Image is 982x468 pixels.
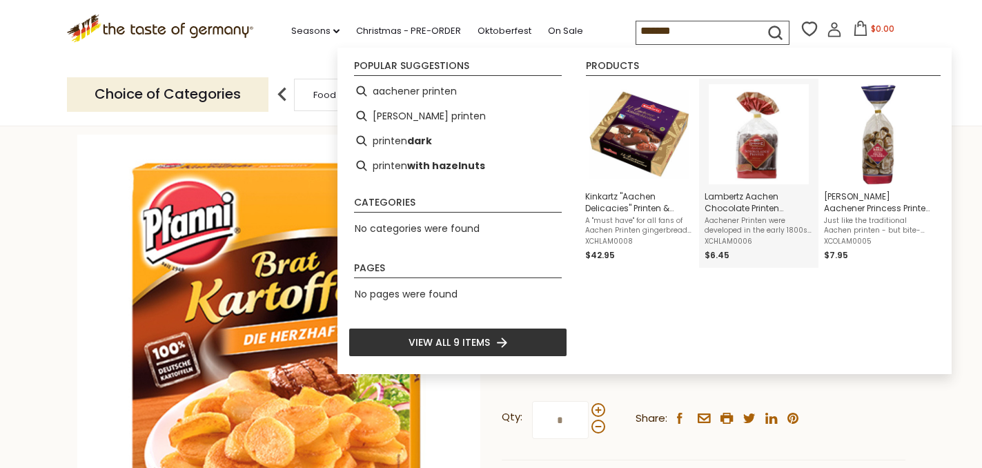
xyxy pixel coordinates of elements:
[861,84,896,184] img: Lambertz Aachen Mini Princess Printen Lebkuchen in Bag
[845,21,903,41] button: $0.00
[824,237,932,246] span: XCOLAM0005
[636,410,667,427] span: Share:
[478,23,531,39] a: Oktoberfest
[580,79,699,268] li: Kinkartz "Aachen Delicacies" Printen & Gingerbread Assortment in Gift Box, 17.6 oz
[824,191,932,214] span: [PERSON_NAME] Aachener Princess Printen Lebkuchen in [GEOGRAPHIC_DATA]
[354,61,562,76] li: Popular suggestions
[705,249,729,261] span: $6.45
[348,153,567,178] li: printen with hazelnuts
[818,79,938,268] li: Lambertz Aachener Princess Printen Lebkuchen in Bag
[354,197,562,213] li: Categories
[355,222,480,235] span: No categories were found
[407,158,485,174] b: with hazelnuts
[356,23,461,39] a: Christmas - PRE-ORDER
[348,104,567,128] li: lambertz printen
[291,23,340,39] a: Seasons
[871,23,894,35] span: $0.00
[824,84,932,262] a: Lambertz Aachen Mini Princess Printen Lebkuchen in Bag[PERSON_NAME] Aachener Princess Printen Leb...
[824,249,848,261] span: $7.95
[348,79,567,104] li: aachener printen
[585,191,694,214] span: Kinkartz "Aachen Delicacies" Printen & Gingerbread Assortment in Gift Box, 17.6 oz
[502,409,522,426] strong: Qty:
[348,128,567,153] li: printen dark
[67,77,268,111] p: Choice of Categories
[409,335,490,350] span: View all 9 items
[585,237,694,246] span: XCHLAM0008
[532,401,589,439] input: Qty:
[348,328,567,357] li: View all 9 items
[354,263,562,278] li: Pages
[337,48,952,374] div: Instant Search Results
[407,133,432,149] b: dark
[705,84,813,262] a: Lambertz Aachen "Chocolate Printen "Lebkuchen in BagLambertz Aachen Chocolate Printen Lebkuchen i...
[313,90,393,100] a: Food By Category
[705,237,813,246] span: XCHLAM0006
[709,84,809,184] img: Lambertz Aachen "Chocolate Printen "Lebkuchen in Bag
[705,216,813,235] span: Aachener Printen were developed in the early 1800s in the city of [GEOGRAPHIC_DATA] ([GEOGRAPHIC_...
[824,216,932,235] span: Just like the traditional Aachen printen - but bite-size and deliciously glazed! Aachener Printen...
[355,287,458,301] span: No pages were found
[586,61,941,76] li: Products
[585,216,694,235] span: A "must have" for all fans of Aachen Printen gingerbreads. This assortment contains Aachen lebkuc...
[699,79,818,268] li: Lambertz Aachen Chocolate Printen Lebkuchen in Bag
[548,23,583,39] a: On Sale
[585,249,615,261] span: $42.95
[585,84,694,262] a: Kinkartz "Aachen Delicacies" Printen & Gingerbread Assortment in Gift Box, 17.6 ozA "must have" f...
[268,81,296,108] img: previous arrow
[705,191,813,214] span: Lambertz Aachen Chocolate Printen Lebkuchen in Bag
